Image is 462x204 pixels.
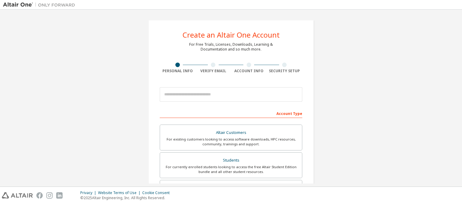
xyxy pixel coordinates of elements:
div: Create an Altair One Account [183,31,280,39]
div: Security Setup [267,69,303,73]
div: Account Type [160,108,302,118]
div: For Free Trials, Licenses, Downloads, Learning & Documentation and so much more. [189,42,273,52]
div: Website Terms of Use [98,190,142,195]
div: Personal Info [160,69,196,73]
div: Account Info [231,69,267,73]
div: Altair Customers [164,128,298,137]
div: For currently enrolled students looking to access the free Altair Student Edition bundle and all ... [164,165,298,174]
img: linkedin.svg [56,192,63,199]
div: Students [164,156,298,165]
img: altair_logo.svg [2,192,33,199]
div: Privacy [80,190,98,195]
img: Altair One [3,2,78,8]
div: For existing customers looking to access software downloads, HPC resources, community, trainings ... [164,137,298,147]
p: © 2025 Altair Engineering, Inc. All Rights Reserved. [80,195,173,200]
div: Cookie Consent [142,190,173,195]
div: Verify Email [196,69,231,73]
img: facebook.svg [36,192,43,199]
img: instagram.svg [46,192,53,199]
